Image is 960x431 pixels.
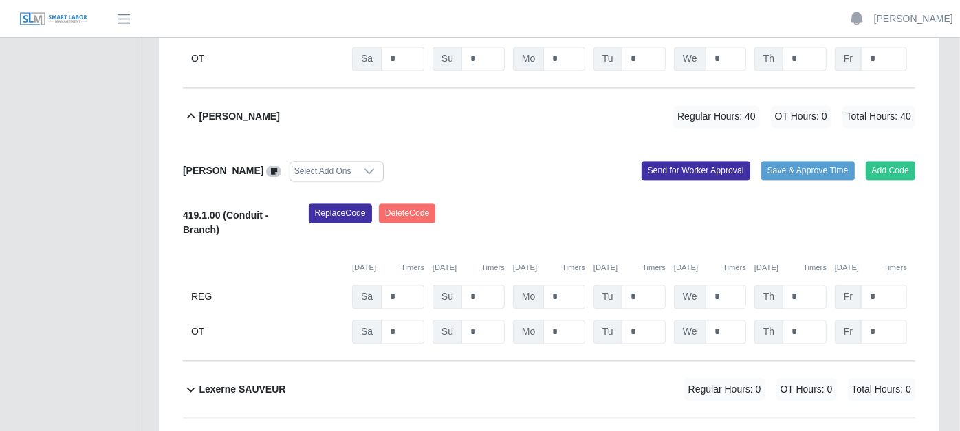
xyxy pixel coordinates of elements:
[19,12,88,27] img: SLM Logo
[352,47,382,71] span: Sa
[674,262,746,274] div: [DATE]
[433,262,505,274] div: [DATE]
[842,105,915,128] span: Total Hours: 40
[835,320,862,344] span: Fr
[593,320,622,344] span: Tu
[848,378,915,401] span: Total Hours: 0
[835,47,862,71] span: Fr
[513,285,544,309] span: Mo
[771,105,831,128] span: OT Hours: 0
[754,262,827,274] div: [DATE]
[433,47,462,71] span: Su
[835,262,907,274] div: [DATE]
[183,165,263,176] b: [PERSON_NAME]
[290,162,356,181] div: Select Add Ons
[776,378,837,401] span: OT Hours: 0
[866,161,916,180] button: Add Code
[183,89,915,144] button: [PERSON_NAME] Regular Hours: 40 OT Hours: 0 Total Hours: 40
[352,262,424,274] div: [DATE]
[433,285,462,309] span: Su
[884,262,907,274] button: Timers
[266,165,281,176] a: View/Edit Notes
[593,285,622,309] span: Tu
[673,105,760,128] span: Regular Hours: 40
[593,47,622,71] span: Tu
[642,161,750,180] button: Send for Worker Approval
[593,262,666,274] div: [DATE]
[183,210,268,235] b: 419.1.00 (Conduit - Branch)
[642,262,666,274] button: Timers
[674,47,706,71] span: We
[352,320,382,344] span: Sa
[379,203,436,223] button: DeleteCode
[754,47,783,71] span: Th
[513,320,544,344] span: Mo
[674,285,706,309] span: We
[309,203,372,223] button: ReplaceCode
[754,285,783,309] span: Th
[513,47,544,71] span: Mo
[199,382,285,397] b: Lexerne SAUVEUR
[191,320,344,344] div: OT
[803,262,827,274] button: Timers
[754,320,783,344] span: Th
[183,362,915,417] button: Lexerne SAUVEUR Regular Hours: 0 OT Hours: 0 Total Hours: 0
[433,320,462,344] span: Su
[874,12,953,26] a: [PERSON_NAME]
[401,262,424,274] button: Timers
[513,262,585,274] div: [DATE]
[481,262,505,274] button: Timers
[191,285,344,309] div: REG
[674,320,706,344] span: We
[199,109,279,124] b: [PERSON_NAME]
[761,161,855,180] button: Save & Approve Time
[352,285,382,309] span: Sa
[191,47,344,71] div: OT
[835,285,862,309] span: Fr
[562,262,585,274] button: Timers
[723,262,746,274] button: Timers
[684,378,765,401] span: Regular Hours: 0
